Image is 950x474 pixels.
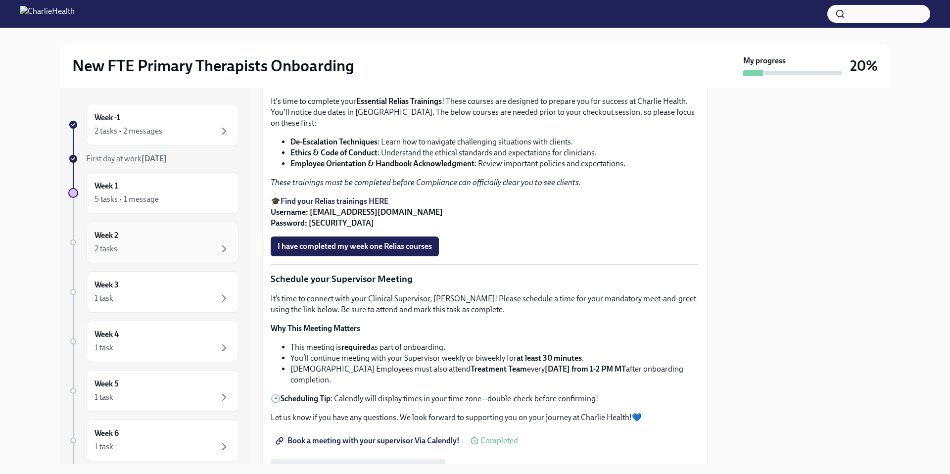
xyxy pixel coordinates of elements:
[271,412,699,423] p: Let us know if you have any questions. We look forward to supporting you on your journey at Charl...
[290,137,378,146] strong: De-Escalation Techniques
[95,194,159,205] div: 5 tasks • 1 message
[271,237,439,256] button: I have completed my week one Relias courses
[95,112,120,123] h6: Week -1
[480,437,518,445] span: Completed
[68,271,238,313] a: Week 31 task
[68,321,238,362] a: Week 41 task
[545,364,626,374] strong: [DATE] from 1-2 PM MT
[850,57,878,75] h3: 20%
[271,273,699,285] p: Schedule your Supervisor Meeting
[95,293,113,304] div: 1 task
[290,137,699,147] li: : Learn how to navigate challenging situations with clients.
[95,230,118,241] h6: Week 2
[271,324,360,333] strong: Why This Meeting Matters
[271,393,699,404] p: 🕒 : Calendly will display times in your time zone—double-check before confirming!
[68,370,238,412] a: Week 51 task
[95,280,119,290] h6: Week 3
[341,342,371,352] strong: required
[271,431,467,451] a: Book a meeting with your supervisor Via Calendly!
[278,241,432,251] span: I have completed my week one Relias courses
[271,293,699,315] p: It’s time to connect with your Clinical Supervisor, [PERSON_NAME]! Please schedule a time for you...
[517,353,582,363] strong: at least 30 minutes
[743,55,786,66] strong: My progress
[142,154,167,163] strong: [DATE]
[68,104,238,145] a: Week -12 tasks • 2 messages
[95,243,117,254] div: 2 tasks
[271,196,699,229] p: 🎓
[72,56,354,76] h2: New FTE Primary Therapists Onboarding
[95,329,119,340] h6: Week 4
[68,420,238,461] a: Week 61 task
[95,181,118,191] h6: Week 1
[278,436,460,446] span: Book a meeting with your supervisor Via Calendly!
[95,126,162,137] div: 2 tasks • 2 messages
[68,222,238,263] a: Week 22 tasks
[95,342,113,353] div: 1 task
[290,147,699,158] li: : Understand the ethical standards and expectations for clinicians.
[290,353,699,364] li: You’ll continue meeting with your Supervisor weekly or biweekly for .
[68,153,238,164] a: First day at work[DATE]
[290,148,378,157] strong: Ethics & Code of Conduct
[271,207,443,228] strong: Username: [EMAIL_ADDRESS][DOMAIN_NAME] Password: [SECURITY_DATA]
[20,6,75,22] img: CharlieHealth
[271,96,699,129] p: It's time to complete your ! These courses are designed to prepare you for success at Charlie Hea...
[86,154,167,163] span: First day at work
[271,178,581,187] em: These trainings must be completed before Compliance can officially clear you to see clients.
[290,158,699,169] li: : Review important policies and expectations.
[290,342,699,353] li: This meeting is as part of onboarding.
[95,428,119,439] h6: Week 6
[281,196,388,206] a: Find your Relias trainings HERE
[471,364,527,374] strong: Treatment Team
[95,379,119,389] h6: Week 5
[95,441,113,452] div: 1 task
[290,159,475,168] strong: Employee Orientation & Handbook Acknowledgment
[356,96,442,106] strong: Essential Relias Trainings
[95,392,113,403] div: 1 task
[281,394,331,403] strong: Scheduling Tip
[68,172,238,214] a: Week 15 tasks • 1 message
[290,364,699,385] li: [DEMOGRAPHIC_DATA] Employees must also attend every after onboarding completion.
